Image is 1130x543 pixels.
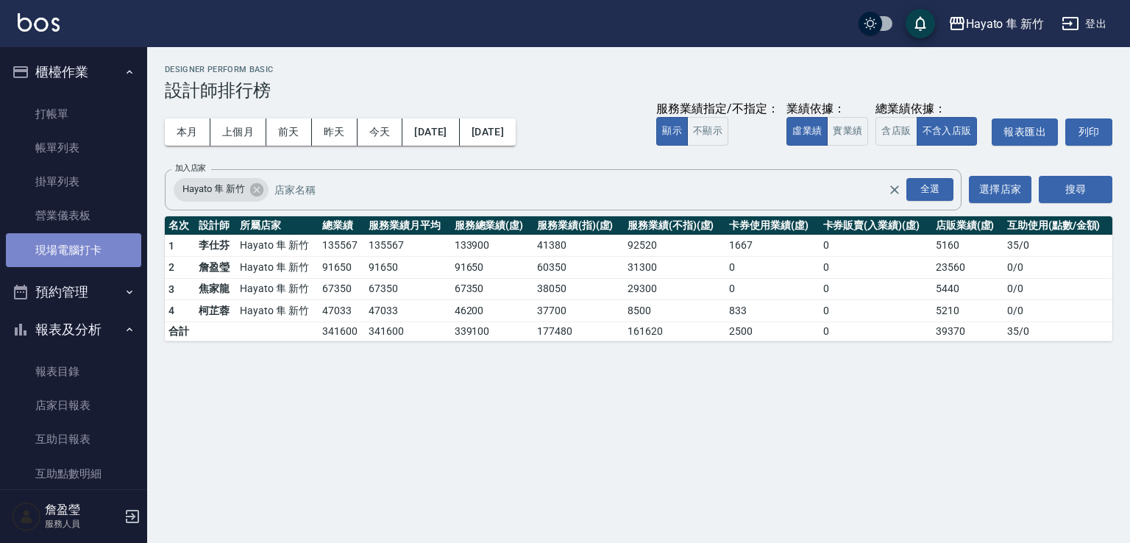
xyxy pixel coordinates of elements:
[656,102,779,117] div: 服務業績指定/不指定：
[319,322,365,341] td: 341600
[165,65,1112,74] h2: Designer Perform Basic
[210,118,266,146] button: 上個月
[820,322,932,341] td: 0
[932,216,1003,235] th: 店販業績(虛)
[1039,176,1112,203] button: 搜尋
[451,257,533,279] td: 91650
[624,257,725,279] td: 31300
[358,118,403,146] button: 今天
[786,102,868,117] div: 業績依據：
[195,300,236,322] td: 柯芷蓉
[906,178,953,201] div: 全選
[1056,10,1112,38] button: 登出
[402,118,459,146] button: [DATE]
[451,300,533,322] td: 46200
[624,278,725,300] td: 29300
[624,322,725,341] td: 161620
[45,503,120,517] h5: 詹盈瑩
[165,118,210,146] button: 本月
[451,235,533,257] td: 133900
[656,117,688,146] button: 顯示
[932,300,1003,322] td: 5210
[942,9,1050,39] button: Hayato 隼 新竹
[917,117,978,146] button: 不含入店販
[6,97,141,131] a: 打帳單
[266,118,312,146] button: 前天
[687,117,728,146] button: 不顯示
[533,278,624,300] td: 38050
[827,117,868,146] button: 實業績
[165,216,195,235] th: 名次
[992,118,1058,146] button: 報表匯出
[932,257,1003,279] td: 23560
[451,278,533,300] td: 67350
[903,175,956,204] button: Open
[820,257,932,279] td: 0
[1003,257,1112,279] td: 0 / 0
[12,502,41,531] img: Person
[1003,216,1112,235] th: 互助使用(點數/金額)
[236,235,319,257] td: Hayato 隼 新竹
[932,322,1003,341] td: 39370
[820,278,932,300] td: 0
[195,278,236,300] td: 焦家龍
[175,163,206,174] label: 加入店家
[6,422,141,456] a: 互助日報表
[533,300,624,322] td: 37700
[725,257,819,279] td: 0
[725,278,819,300] td: 0
[195,235,236,257] td: 李仕芬
[6,165,141,199] a: 掛單列表
[6,457,141,491] a: 互助點數明細
[319,300,365,322] td: 47033
[365,216,451,235] th: 服務業績月平均
[236,257,319,279] td: Hayato 隼 新竹
[165,322,195,341] td: 合計
[533,257,624,279] td: 60350
[533,322,624,341] td: 177480
[875,102,984,117] div: 總業績依據：
[6,273,141,311] button: 預約管理
[533,235,624,257] td: 41380
[365,322,451,341] td: 341600
[533,216,624,235] th: 服務業績(指)(虛)
[820,216,932,235] th: 卡券販賣(入業績)(虛)
[1003,235,1112,257] td: 35 / 0
[312,118,358,146] button: 昨天
[820,300,932,322] td: 0
[624,235,725,257] td: 92520
[6,310,141,349] button: 報表及分析
[365,257,451,279] td: 91650
[906,9,935,38] button: save
[6,53,141,91] button: 櫃檯作業
[451,216,533,235] th: 服務總業績(虛)
[725,322,819,341] td: 2500
[1003,278,1112,300] td: 0 / 0
[932,278,1003,300] td: 5440
[820,235,932,257] td: 0
[165,80,1112,101] h3: 設計師排行榜
[6,355,141,388] a: 報表目錄
[6,233,141,267] a: 現場電腦打卡
[1003,322,1112,341] td: 35 / 0
[725,300,819,322] td: 833
[365,235,451,257] td: 135567
[168,283,174,295] span: 3
[884,180,905,200] button: Clear
[932,235,1003,257] td: 5160
[875,117,917,146] button: 含店販
[624,300,725,322] td: 8500
[165,216,1112,341] table: a dense table
[195,216,236,235] th: 設計師
[6,131,141,165] a: 帳單列表
[319,235,365,257] td: 135567
[966,15,1044,33] div: Hayato 隼 新竹
[236,216,319,235] th: 所屬店家
[624,216,725,235] th: 服務業績(不指)(虛)
[168,261,174,273] span: 2
[6,199,141,233] a: 營業儀表板
[1065,118,1112,146] button: 列印
[174,182,253,196] span: Hayato 隼 新竹
[319,278,365,300] td: 67350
